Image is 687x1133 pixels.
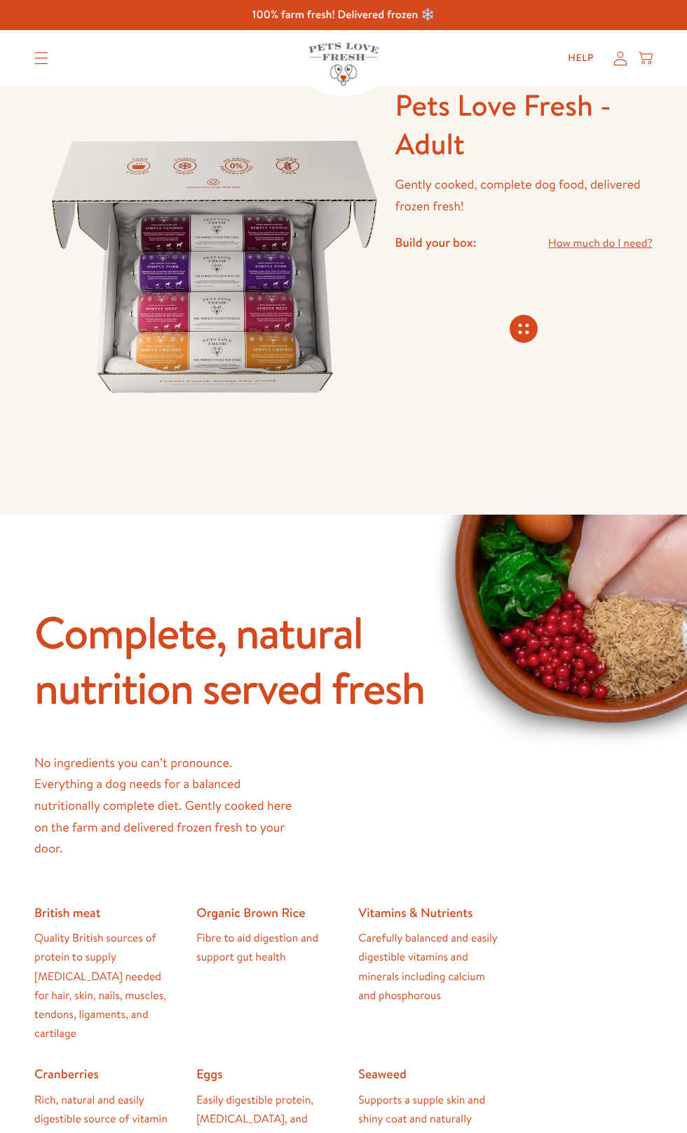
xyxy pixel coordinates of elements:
dt: Vitamins & Nutrients [358,904,498,921]
p: Gently cooked, complete dog food, delivered frozen fresh! [395,174,653,217]
dt: Organic Brown Rice [196,904,336,921]
a: How much do I need? [548,234,653,253]
dt: Cranberries [34,1066,174,1082]
dt: British meat [34,904,174,921]
dt: Seaweed [358,1066,498,1082]
dd: Carefully balanced and easily digestible vitamins and minerals including calcium and phosphorous [358,929,498,1005]
summary: Translation missing: en.sections.header.menu [23,41,60,76]
h4: Build your box: [395,234,476,250]
h1: Pets Love Fresh - Adult [395,86,653,163]
dt: Eggs [196,1066,336,1082]
a: Help [557,44,605,72]
img: Pets Love Fresh - Adult [34,86,395,447]
h2: Complete, natural nutrition served fresh [34,604,447,715]
img: Pets Love Fresh [308,43,379,86]
svg: Connecting store [510,315,538,343]
dd: Quality British sources of protein to supply [MEDICAL_DATA] needed for hair, skin, nails, muscles... [34,929,174,1043]
p: No ingredients you can’t pronounce. Everything a dog needs for a balanced nutritionally complete ... [34,752,292,860]
dd: Fibre to aid digestion and support gut health [196,929,336,967]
